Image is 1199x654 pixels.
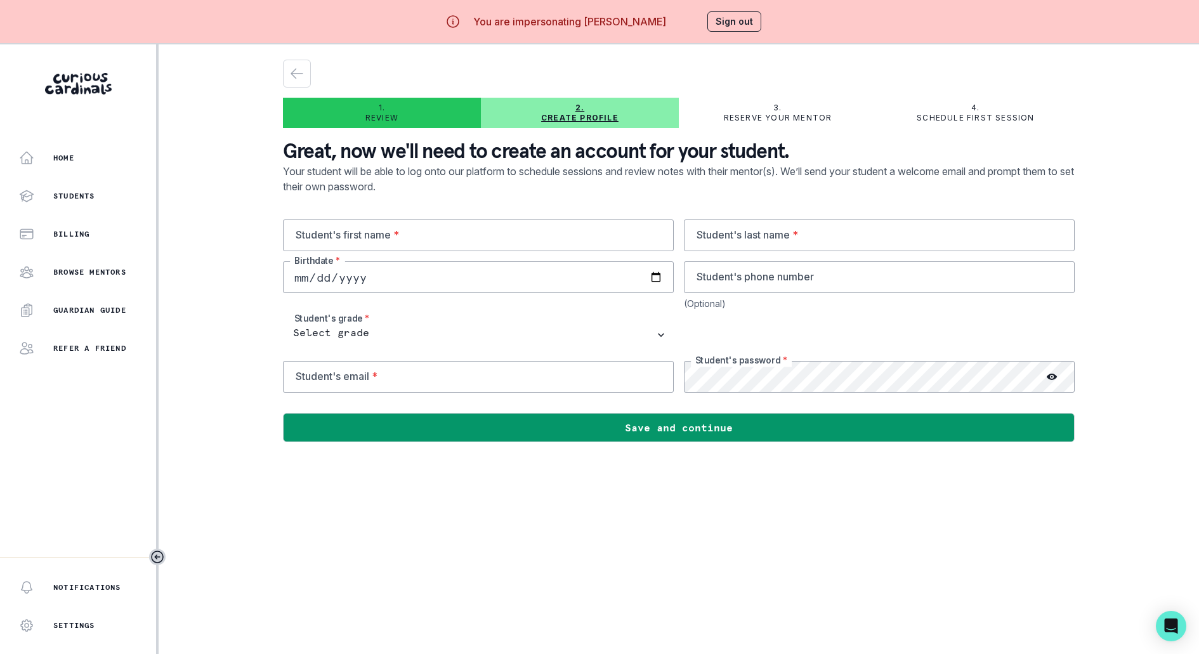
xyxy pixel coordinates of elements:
p: Schedule first session [917,113,1034,123]
p: 4. [971,103,980,113]
p: Students [53,191,95,201]
p: You are impersonating [PERSON_NAME] [473,14,666,29]
p: Reserve your mentor [724,113,832,123]
p: Browse Mentors [53,267,126,277]
p: Guardian Guide [53,305,126,315]
p: Billing [53,229,89,239]
p: 1. [379,103,385,113]
button: Save and continue [283,413,1075,442]
p: Refer a friend [53,343,126,353]
button: Sign out [707,11,761,32]
p: Settings [53,620,95,631]
p: Your student will be able to log onto our platform to schedule sessions and review notes with the... [283,164,1075,219]
p: Create profile [541,113,619,123]
p: Notifications [53,582,121,592]
p: Great, now we'll need to create an account for your student. [283,138,1075,164]
p: Review [365,113,398,123]
div: (Optional) [684,298,1075,309]
button: Toggle sidebar [149,549,166,565]
div: Open Intercom Messenger [1156,611,1186,641]
p: Home [53,153,74,163]
p: 3. [773,103,782,113]
img: Curious Cardinals Logo [45,73,112,95]
p: 2. [575,103,584,113]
